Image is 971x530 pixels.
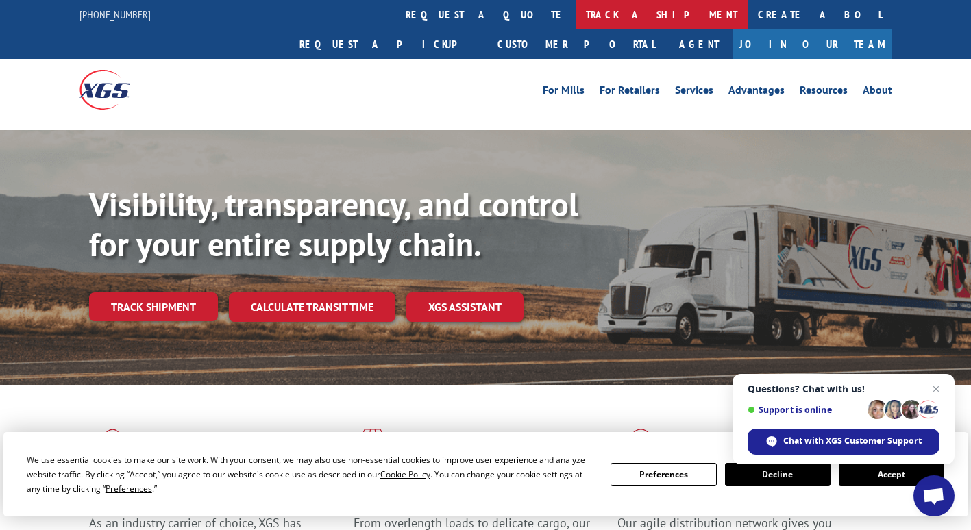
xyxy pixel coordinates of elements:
[487,29,665,59] a: Customer Portal
[543,85,585,100] a: For Mills
[725,463,831,486] button: Decline
[354,429,386,464] img: xgs-icon-focused-on-flooring-red
[3,432,968,516] div: Cookie Consent Prompt
[617,429,665,464] img: xgs-icon-flagship-distribution-model-red
[913,475,955,516] div: Open chat
[380,468,430,480] span: Cookie Policy
[289,29,487,59] a: Request a pickup
[89,292,218,321] a: Track shipment
[800,85,848,100] a: Resources
[728,85,785,100] a: Advantages
[106,483,152,494] span: Preferences
[79,8,151,21] a: [PHONE_NUMBER]
[600,85,660,100] a: For Retailers
[89,183,578,265] b: Visibility, transparency, and control for your entire supply chain.
[27,453,594,496] div: We use essential cookies to make our site work. With your consent, we may also use non-essential ...
[783,435,922,447] span: Chat with XGS Customer Support
[733,29,892,59] a: Join Our Team
[675,85,713,100] a: Services
[665,29,733,59] a: Agent
[406,292,524,322] a: XGS ASSISTANT
[839,463,944,486] button: Accept
[863,85,892,100] a: About
[928,381,944,397] span: Close chat
[748,429,939,455] div: Chat with XGS Customer Support
[748,405,863,415] span: Support is online
[89,429,132,464] img: xgs-icon-total-supply-chain-intelligence-red
[611,463,716,486] button: Preferences
[229,292,395,322] a: Calculate transit time
[748,383,939,394] span: Questions? Chat with us!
